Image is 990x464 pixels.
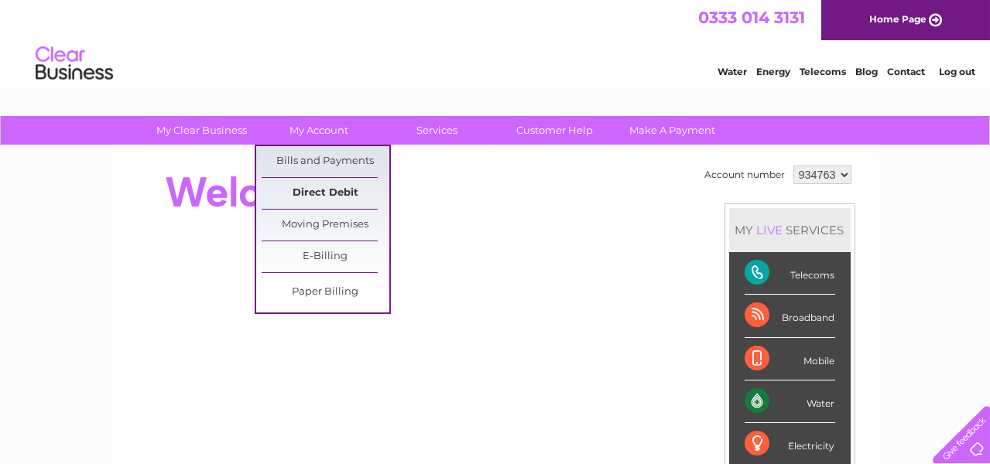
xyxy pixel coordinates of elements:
[718,66,747,77] a: Water
[855,66,878,77] a: Blog
[939,66,975,77] a: Log out
[262,146,389,177] a: Bills and Payments
[745,295,835,337] div: Broadband
[608,116,736,145] a: Make A Payment
[262,241,389,272] a: E-Billing
[745,380,835,423] div: Water
[255,116,383,145] a: My Account
[130,9,862,75] div: Clear Business is a trading name of Verastar Limited (registered in [GEOGRAPHIC_DATA] No. 3667643...
[887,66,925,77] a: Contact
[491,116,618,145] a: Customer Help
[729,208,851,252] div: MY SERVICES
[754,223,786,237] div: LIVE
[262,210,389,241] a: Moving Premises
[756,66,790,77] a: Energy
[745,252,835,295] div: Telecoms
[800,66,846,77] a: Telecoms
[262,277,389,308] a: Paper Billing
[35,40,114,87] img: logo.png
[701,162,790,188] td: Account number
[698,8,805,27] a: 0333 014 3131
[262,178,389,209] a: Direct Debit
[138,116,265,145] a: My Clear Business
[745,338,835,380] div: Mobile
[373,116,501,145] a: Services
